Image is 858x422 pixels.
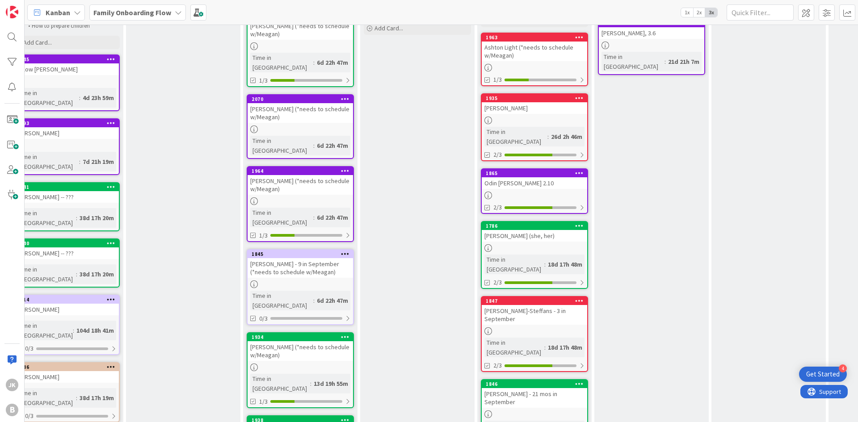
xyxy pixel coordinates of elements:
div: Time in [GEOGRAPHIC_DATA] [484,127,547,146]
div: 1845 [248,250,353,258]
div: 1941 [13,183,119,191]
li: How to prepare children [23,22,118,29]
div: Time in [GEOGRAPHIC_DATA] [250,291,313,310]
div: 1847 [482,297,587,305]
div: 1936 [13,363,119,371]
span: : [313,213,315,222]
a: 1963Ashton Light (*needs to schedule w/Meagan)1/3 [481,33,588,86]
span: : [79,157,80,167]
div: Time in [GEOGRAPHIC_DATA] [16,208,76,228]
span: 1/3 [259,76,268,85]
div: Time in [GEOGRAPHIC_DATA] [16,388,76,408]
div: [PERSON_NAME] -- ??? [13,191,119,203]
div: Ashton Light (*needs to schedule w/Meagan) [482,42,587,61]
div: [PERSON_NAME]-Steffans - 3 in September [482,305,587,325]
div: Time in [GEOGRAPHIC_DATA] [250,374,310,393]
div: Time in [GEOGRAPHIC_DATA] [484,338,544,357]
div: 2070 [252,96,353,102]
div: 1914 [13,296,119,304]
div: [PERSON_NAME] [482,102,587,114]
div: [PERSON_NAME] (*needs to schedule w/Meagan) [248,341,353,361]
div: 4d 23h 59m [80,93,116,103]
b: Family Onboarding Flow [93,8,171,17]
div: B [6,404,18,416]
div: Get Started [806,370,840,379]
div: 26d 2h 46m [549,132,585,142]
div: 38d 17h 19m [77,393,116,403]
div: 2093 [13,119,119,127]
a: 1935[PERSON_NAME]Time in [GEOGRAPHIC_DATA]:26d 2h 46m2/3 [481,93,588,161]
div: Time in [GEOGRAPHIC_DATA] [250,136,313,155]
div: [PERSON_NAME], 3.6 [599,27,704,39]
div: 1940[PERSON_NAME] -- ??? [13,239,119,259]
a: 2145Willow [PERSON_NAME]Time in [GEOGRAPHIC_DATA]:4d 23h 59m [13,54,120,111]
span: 1/3 [259,397,268,406]
div: 1865 [486,170,587,176]
span: 2x [693,8,705,17]
div: 1940 [17,240,119,247]
span: : [313,296,315,305]
div: 1846 [486,381,587,387]
div: 18d 17h 48m [546,259,585,269]
div: Time in [GEOGRAPHIC_DATA] [601,52,665,71]
div: 1935[PERSON_NAME] [482,94,587,114]
div: 1914 [17,297,119,303]
span: : [79,93,80,103]
div: 6d 22h 47m [315,213,350,222]
div: 18d 17h 48m [546,343,585,352]
div: 1914[PERSON_NAME] [13,296,119,315]
div: Time in [GEOGRAPHIC_DATA] [16,152,79,171]
span: 1/3 [493,75,502,84]
span: 1/3 [259,231,268,240]
a: 1845[PERSON_NAME] - 9 in September (*needs to schedule w/Meagan)Time in [GEOGRAPHIC_DATA]:6d 22h ... [247,249,354,325]
div: 1845[PERSON_NAME] - 9 in September (*needs to schedule w/Meagan) [248,250,353,278]
span: Add Card... [374,24,403,32]
img: Visit kanbanzone.com [6,6,18,18]
div: 1964[PERSON_NAME] (*needs to schedule w/Meagan) [248,167,353,195]
div: Time in [GEOGRAPHIC_DATA] [250,53,313,72]
span: Add Card... [23,38,52,46]
div: 6d 22h 47m [315,58,350,67]
div: 1936[PERSON_NAME] [13,363,119,383]
div: 1846 [482,380,587,388]
div: 4 [839,364,847,372]
a: 1852[PERSON_NAME], 3.6Time in [GEOGRAPHIC_DATA]:21d 21h 7m [598,18,705,75]
div: 1963Ashton Light (*needs to schedule w/Meagan) [482,33,587,61]
div: 1934 [252,334,353,340]
div: Open Get Started checklist, remaining modules: 4 [799,367,847,382]
div: 6d 22h 47m [315,141,350,150]
a: 1940[PERSON_NAME] -- ???Time in [GEOGRAPHIC_DATA]:38d 17h 20m [13,238,120,288]
span: : [76,393,77,403]
div: 1936 [17,364,119,370]
div: [PERSON_NAME] (*needs to schedule w/Meagan) [248,12,353,40]
div: 1963 [486,34,587,41]
span: : [313,58,315,67]
div: 21d 21h 7m [666,57,702,67]
span: 0/3 [25,344,34,353]
div: [PERSON_NAME] - 21 mos in September [482,388,587,408]
span: Support [19,1,41,12]
div: 2145 [17,56,119,63]
span: : [313,141,315,150]
div: 1786 [482,222,587,230]
a: 1914[PERSON_NAME]Time in [GEOGRAPHIC_DATA]:104d 18h 41m0/3 [13,295,120,355]
div: 104d 18h 41m [74,326,116,335]
span: : [310,379,311,389]
a: 1865Odin [PERSON_NAME] 2.102/3 [481,168,588,214]
div: 1934 [248,333,353,341]
div: 1847 [486,298,587,304]
div: 7d 21h 19m [80,157,116,167]
a: 2093[PERSON_NAME]Time in [GEOGRAPHIC_DATA]:7d 21h 19m [13,118,120,175]
div: 1963 [482,33,587,42]
div: 38d 17h 20m [77,213,116,223]
div: 1852[PERSON_NAME], 3.6 [599,19,704,39]
span: : [76,269,77,279]
div: [PERSON_NAME] - 9 in September (*needs to schedule w/Meagan) [248,258,353,278]
div: 38d 17h 20m [77,269,116,279]
a: 1847[PERSON_NAME]-Steffans - 3 in SeptemberTime in [GEOGRAPHIC_DATA]:18d 17h 48m2/3 [481,296,588,372]
div: [PERSON_NAME] [13,371,119,383]
div: Time in [GEOGRAPHIC_DATA] [16,88,79,108]
div: [PERSON_NAME] [13,127,119,139]
div: 1941 [17,184,119,190]
div: 1846[PERSON_NAME] - 21 mos in September [482,380,587,408]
